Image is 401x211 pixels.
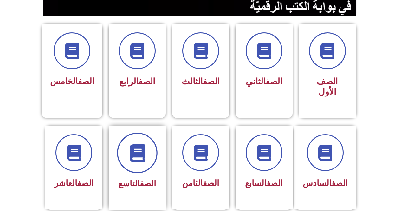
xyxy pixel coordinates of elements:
[203,178,219,188] a: الصف
[182,76,220,87] span: الثالث
[50,76,94,86] span: الخامس
[303,178,348,188] span: السادس
[267,178,283,188] a: الصف
[203,76,220,87] a: الصف
[54,178,94,188] span: العاشر
[139,76,155,87] a: الصف
[140,179,156,188] a: الصف
[118,179,156,188] span: التاسع
[77,178,94,188] a: الصف
[119,76,155,87] span: الرابع
[266,76,282,87] a: الصف
[246,76,282,87] span: الثاني
[182,178,219,188] span: الثامن
[332,178,348,188] a: الصف
[317,76,338,97] span: الصف الأول
[78,76,94,86] a: الصف
[245,178,283,188] span: السابع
